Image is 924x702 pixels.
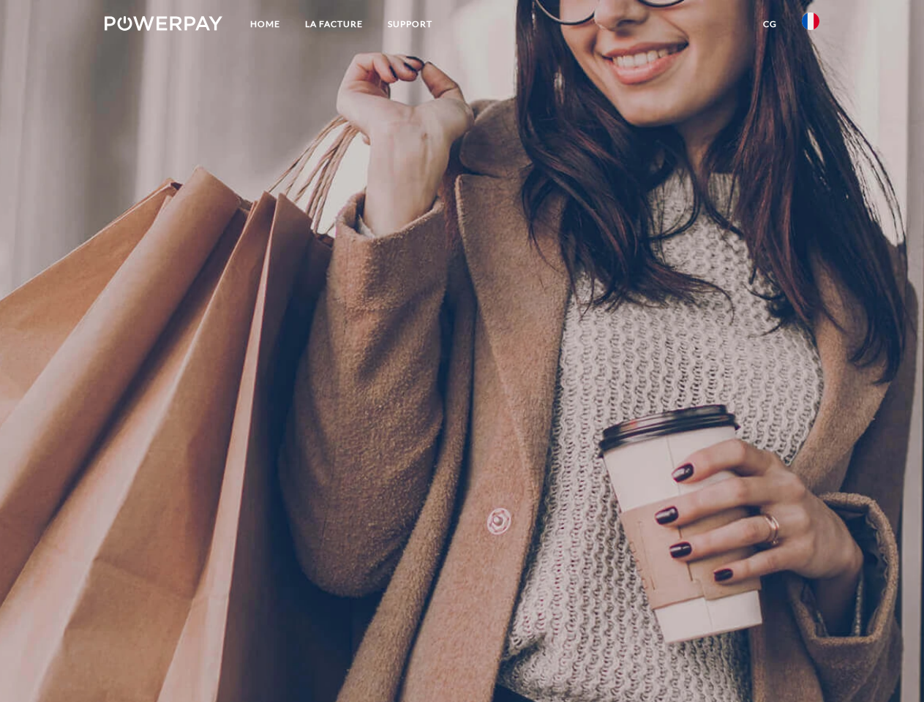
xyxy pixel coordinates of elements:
[802,12,819,30] img: fr
[375,11,445,37] a: Support
[238,11,293,37] a: Home
[105,16,222,31] img: logo-powerpay-white.svg
[751,11,789,37] a: CG
[293,11,375,37] a: LA FACTURE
